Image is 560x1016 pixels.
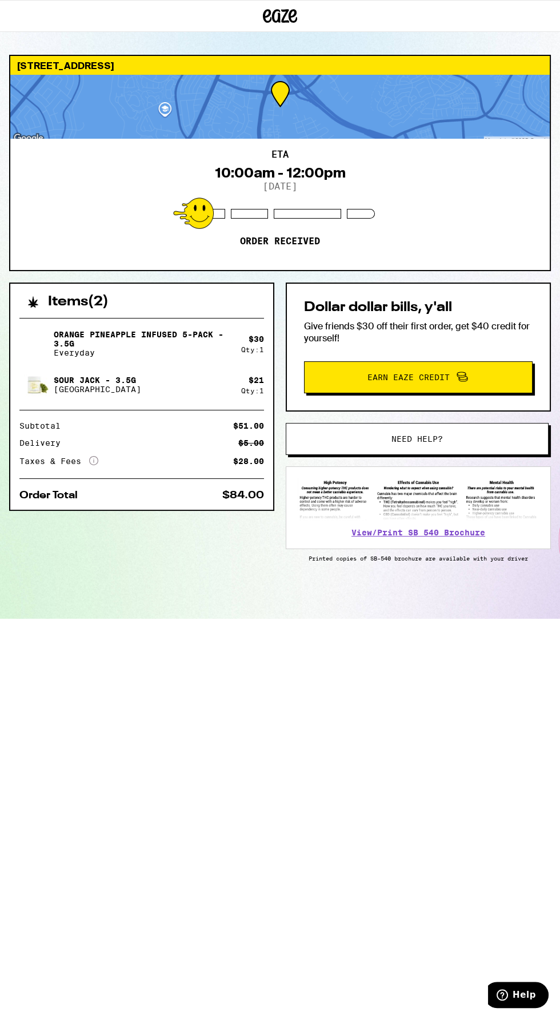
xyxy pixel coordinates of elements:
h2: ETA [271,150,289,159]
div: Qty: 1 [241,387,264,394]
div: $ 30 [249,334,264,344]
div: Order Total [19,490,86,501]
img: SB 540 Brochure preview [298,478,539,521]
h2: Dollar dollar bills, y'all [304,301,533,315]
button: Earn Eaze Credit [304,361,533,393]
div: [STREET_ADDRESS] [10,56,550,75]
div: Taxes & Fees [19,456,98,466]
div: Qty: 1 [241,346,264,353]
div: $51.00 [233,422,264,430]
div: $ 21 [249,376,264,385]
img: Sour Jack - 3.5g [19,369,51,401]
div: Subtotal [19,422,69,430]
div: Delivery [19,439,69,447]
span: Need help? [391,435,443,443]
p: [DATE] [263,181,297,192]
p: [GEOGRAPHIC_DATA] [54,385,141,394]
div: 10:00am - 12:00pm [215,165,346,181]
div: $28.00 [233,457,264,465]
img: Orange Pineapple Infused 5-Pack - 3.5g [19,328,51,360]
iframe: Opens a widget where you can find more information [488,982,549,1010]
p: Order received [240,236,320,247]
div: $5.00 [238,439,264,447]
p: Orange Pineapple Infused 5-Pack - 3.5g [54,330,232,348]
p: Give friends $30 off their first order, get $40 credit for yourself! [304,320,533,344]
p: Everyday [54,348,232,357]
span: Earn Eaze Credit [367,373,450,381]
a: View/Print SB 540 Brochure [351,528,485,537]
p: Sour Jack - 3.5g [54,376,141,385]
p: Printed copies of SB-540 brochure are available with your driver [286,555,551,562]
h2: Items ( 2 ) [48,295,109,309]
div: $84.00 [222,490,264,501]
button: Need help? [286,423,549,455]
